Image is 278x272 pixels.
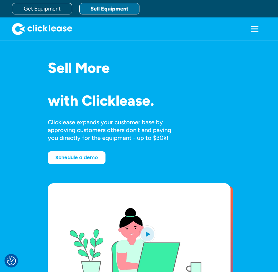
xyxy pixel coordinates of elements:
button: Consent Preferences [7,256,16,265]
img: Revisit consent button [7,256,16,265]
img: Clicklease logo [12,23,72,35]
a: Get Equipment [12,3,72,14]
a: home [12,23,72,35]
h1: Sell More [48,60,182,76]
img: Blue play button logo on a light blue circular background [139,225,155,242]
h1: with Clicklease. [48,93,182,109]
a: Sell Equipment [79,3,139,14]
div: menu [243,17,266,40]
a: Schedule a demo [48,151,105,164]
div: Clicklease expands your customer base by approving customers others don’t and paying you directly... [48,118,182,142]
